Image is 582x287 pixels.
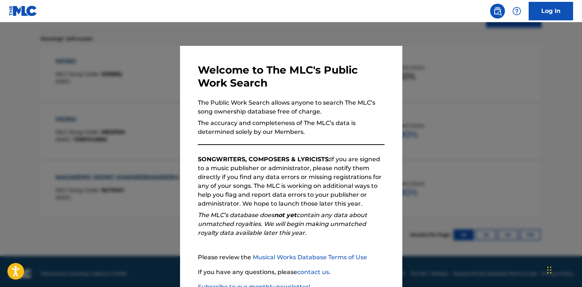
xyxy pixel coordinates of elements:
[198,268,385,277] p: If you have any questions, please .
[509,4,524,18] div: Help
[512,7,521,16] img: help
[198,98,385,116] p: The Public Work Search allows anyone to search The MLC’s song ownership database free of charge.
[297,269,329,276] a: contact us
[545,251,582,287] iframe: Chat Widget
[253,254,367,261] a: Musical Works Database Terms of Use
[198,64,385,90] h3: Welcome to The MLC's Public Work Search
[9,6,37,16] img: MLC Logo
[547,259,552,281] div: Drag
[274,212,296,219] strong: not yet
[198,212,367,236] em: The MLC’s database does contain any data about unmatched royalties. We will begin making unmatche...
[529,2,573,20] a: Log In
[198,156,330,163] strong: SONGWRITERS, COMPOSERS & LYRICISTS:
[198,155,385,208] p: If you are signed to a music publisher or administrator, please notify them directly if you find ...
[198,119,385,136] p: The accuracy and completeness of The MLC’s data is determined solely by our Members.
[490,4,505,18] a: Public Search
[493,7,502,16] img: search
[198,253,385,262] p: Please review the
